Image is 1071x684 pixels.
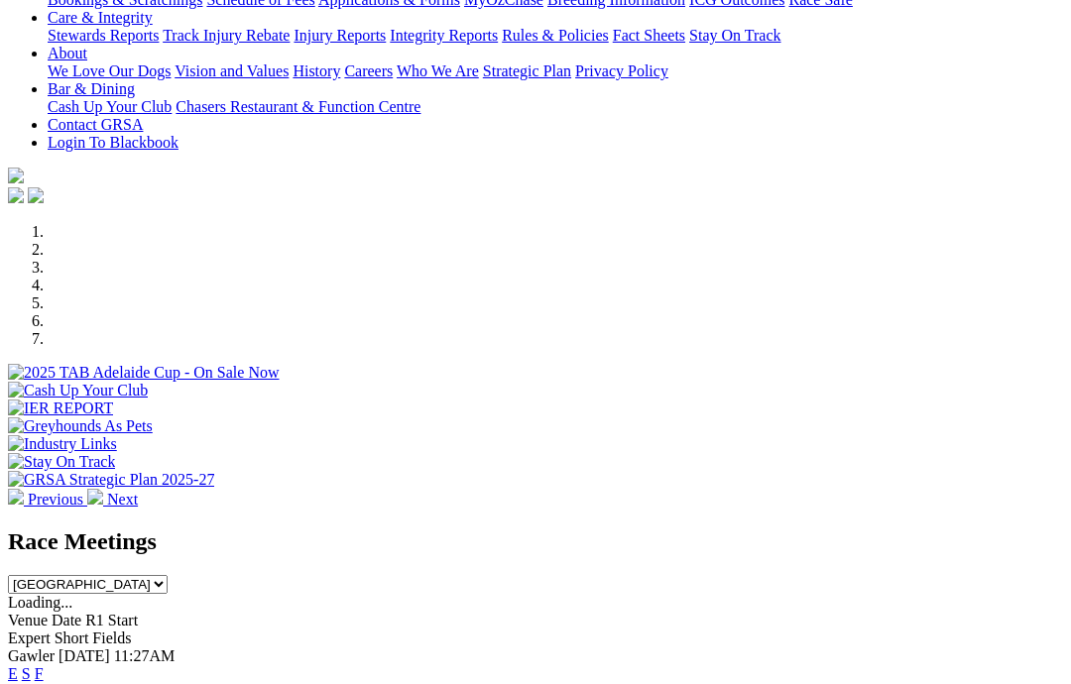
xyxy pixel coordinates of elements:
[85,612,138,628] span: R1 Start
[48,134,178,151] a: Login To Blackbook
[52,612,81,628] span: Date
[87,489,103,505] img: chevron-right-pager-white.svg
[397,62,479,79] a: Who We Are
[502,27,609,44] a: Rules & Policies
[8,417,153,435] img: Greyhounds As Pets
[8,528,1063,555] h2: Race Meetings
[28,187,44,203] img: twitter.svg
[8,435,117,453] img: Industry Links
[114,647,176,664] span: 11:27AM
[48,27,159,44] a: Stewards Reports
[8,399,113,417] img: IER REPORT
[613,27,685,44] a: Fact Sheets
[92,629,131,646] span: Fields
[48,98,172,115] a: Cash Up Your Club
[48,62,171,79] a: We Love Our Dogs
[8,382,148,399] img: Cash Up Your Club
[163,27,290,44] a: Track Injury Rebate
[8,665,18,682] a: E
[8,187,24,203] img: facebook.svg
[8,471,214,489] img: GRSA Strategic Plan 2025-27
[48,80,135,97] a: Bar & Dining
[8,364,280,382] img: 2025 TAB Adelaide Cup - On Sale Now
[689,27,780,44] a: Stay On Track
[294,27,386,44] a: Injury Reports
[8,168,24,183] img: logo-grsa-white.png
[48,98,1063,116] div: Bar & Dining
[8,629,51,646] span: Expert
[8,491,87,508] a: Previous
[575,62,668,79] a: Privacy Policy
[8,647,55,664] span: Gawler
[35,665,44,682] a: F
[176,98,420,115] a: Chasers Restaurant & Function Centre
[48,9,153,26] a: Care & Integrity
[48,27,1063,45] div: Care & Integrity
[48,45,87,61] a: About
[483,62,571,79] a: Strategic Plan
[293,62,340,79] a: History
[48,62,1063,80] div: About
[87,491,138,508] a: Next
[390,27,498,44] a: Integrity Reports
[22,665,31,682] a: S
[107,491,138,508] span: Next
[8,612,48,628] span: Venue
[8,594,72,611] span: Loading...
[59,647,110,664] span: [DATE]
[175,62,289,79] a: Vision and Values
[48,116,143,133] a: Contact GRSA
[55,629,89,646] span: Short
[8,453,115,471] img: Stay On Track
[28,491,83,508] span: Previous
[344,62,393,79] a: Careers
[8,489,24,505] img: chevron-left-pager-white.svg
